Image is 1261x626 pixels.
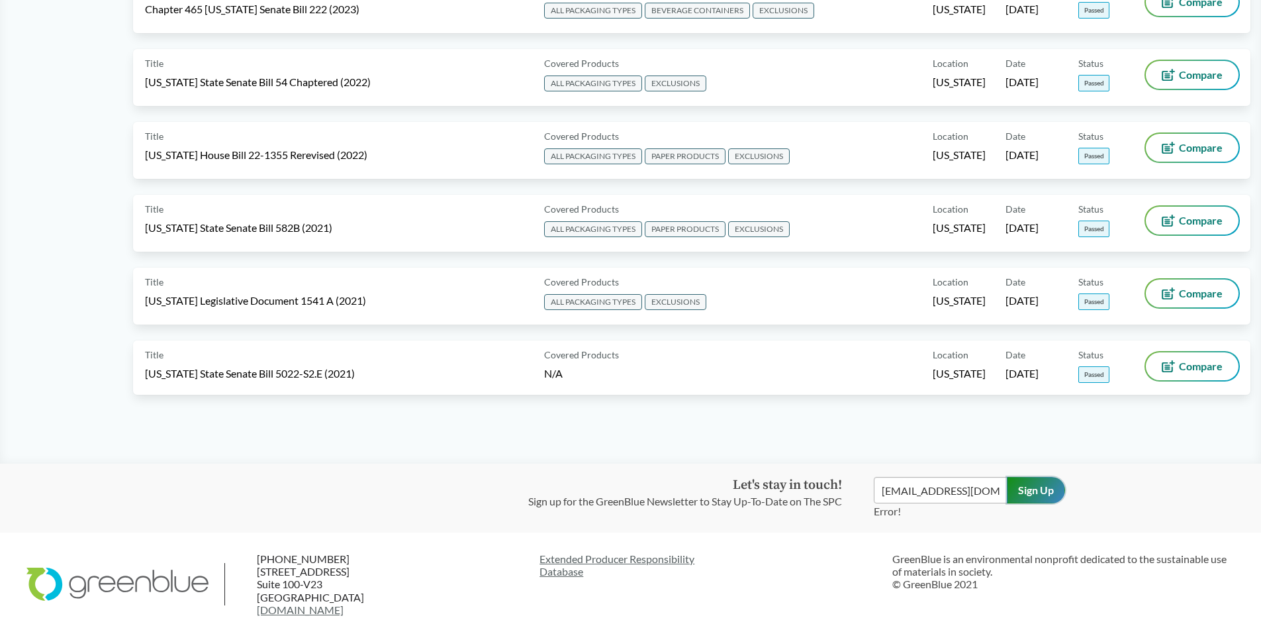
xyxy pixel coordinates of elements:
[728,148,790,164] span: EXCLUSIONS
[1005,221,1039,235] span: [DATE]
[257,603,344,616] a: [DOMAIN_NAME]
[1078,129,1103,143] span: Status
[544,56,619,70] span: Covered Products
[1005,2,1039,17] span: [DATE]
[145,275,163,289] span: Title
[1078,56,1103,70] span: Status
[1078,221,1109,237] span: Passed
[1007,477,1065,503] input: Sign Up
[933,366,986,381] span: [US_STATE]
[145,202,163,216] span: Title
[933,56,968,70] span: Location
[933,293,986,308] span: [US_STATE]
[1005,275,1025,289] span: Date
[1078,293,1109,310] span: Passed
[1078,366,1109,383] span: Passed
[544,221,642,237] span: ALL PACKAGING TYPES
[1078,275,1103,289] span: Status
[1078,2,1109,19] span: Passed
[1179,361,1223,372] span: Compare
[544,348,619,362] span: Covered Products
[544,202,619,216] span: Covered Products
[539,552,882,578] a: Extended Producer ResponsibilityDatabase
[933,348,968,362] span: Location
[1146,352,1238,380] button: Compare
[733,477,842,494] strong: Let's stay in touch!
[1078,148,1109,164] span: Passed
[145,129,163,143] span: Title
[1179,142,1223,153] span: Compare
[1179,288,1223,299] span: Compare
[544,3,642,19] span: ALL PACKAGING TYPES
[1005,148,1039,162] span: [DATE]
[1005,348,1025,362] span: Date
[933,202,968,216] span: Location
[1078,75,1109,91] span: Passed
[544,294,642,310] span: ALL PACKAGING TYPES
[645,148,725,164] span: PAPER PRODUCTS
[1146,207,1238,235] button: Compare
[145,221,332,235] span: [US_STATE] State Senate Bill 582B (2021)
[145,2,359,17] span: Chapter 465 [US_STATE] Senate Bill 222 (2023)
[645,294,706,310] span: EXCLUSIONS
[933,275,968,289] span: Location
[933,148,986,162] span: [US_STATE]
[753,3,814,19] span: EXCLUSIONS
[874,503,1007,519] p: Error!
[544,367,563,380] span: N/A
[1146,61,1238,89] button: Compare
[933,221,986,235] span: [US_STATE]
[145,75,371,89] span: [US_STATE] State Senate Bill 54 Chaptered (2022)
[933,75,986,89] span: [US_STATE]
[528,494,842,509] p: Sign up for the GreenBlue Newsletter to Stay Up-To-Date on The SPC
[1005,202,1025,216] span: Date
[1005,129,1025,143] span: Date
[544,148,642,164] span: ALL PACKAGING TYPES
[1146,280,1238,307] button: Compare
[1146,134,1238,162] button: Compare
[145,148,367,162] span: [US_STATE] House Bill 22-1355 Rerevised (2022)
[645,221,725,237] span: PAPER PRODUCTS
[544,129,619,143] span: Covered Products
[1078,348,1103,362] span: Status
[933,129,968,143] span: Location
[1078,202,1103,216] span: Status
[645,76,706,91] span: EXCLUSIONS
[544,76,642,91] span: ALL PACKAGING TYPES
[544,275,619,289] span: Covered Products
[257,552,417,616] p: [PHONE_NUMBER] [STREET_ADDRESS] Suite 100-V23 [GEOGRAPHIC_DATA]
[1005,75,1039,89] span: [DATE]
[1005,293,1039,308] span: [DATE]
[145,348,163,362] span: Title
[645,3,750,19] span: BEVERAGE CONTAINERS
[1179,70,1223,80] span: Compare
[145,366,355,381] span: [US_STATE] State Senate Bill 5022-S2.E (2021)
[1179,215,1223,226] span: Compare
[728,221,790,237] span: EXCLUSIONS
[145,293,366,308] span: [US_STATE] Legislative Document 1541 A (2021)
[1005,366,1039,381] span: [DATE]
[145,56,163,70] span: Title
[933,2,986,17] span: [US_STATE]
[892,552,1235,591] p: GreenBlue is an environmental nonprofit dedicated to the sustainable use of materials in society....
[1005,56,1025,70] span: Date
